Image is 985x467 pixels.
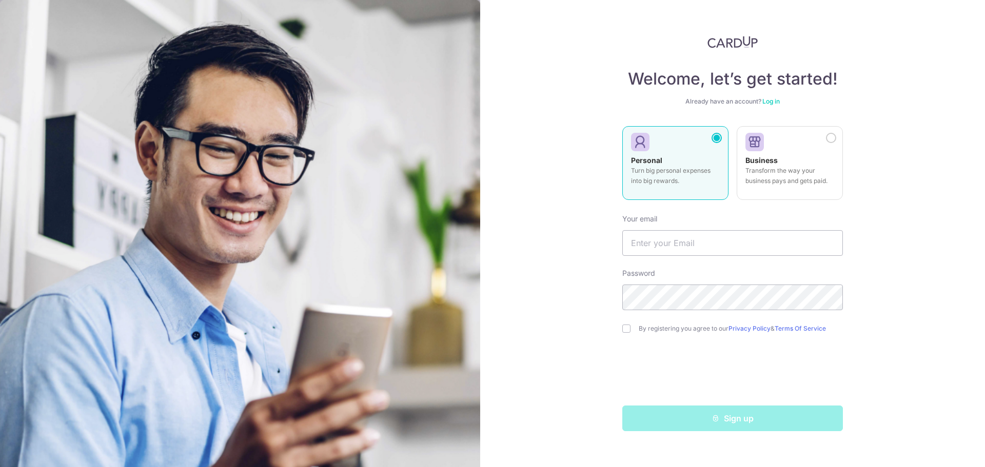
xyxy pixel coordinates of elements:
a: Privacy Policy [728,324,771,332]
a: Log in [762,97,780,105]
label: Your email [622,214,657,224]
a: Terms Of Service [775,324,826,332]
label: By registering you agree to our & [639,324,843,333]
a: Business Transform the way your business pays and gets paid. [737,126,843,206]
strong: Personal [631,156,662,165]
label: Password [622,268,655,278]
a: Personal Turn big personal expenses into big rewards. [622,126,728,206]
h4: Welcome, let’s get started! [622,69,843,89]
p: Turn big personal expenses into big rewards. [631,166,720,186]
iframe: reCAPTCHA [655,353,811,393]
input: Enter your Email [622,230,843,256]
div: Already have an account? [622,97,843,106]
p: Transform the way your business pays and gets paid. [745,166,834,186]
img: CardUp Logo [707,36,758,48]
strong: Business [745,156,778,165]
